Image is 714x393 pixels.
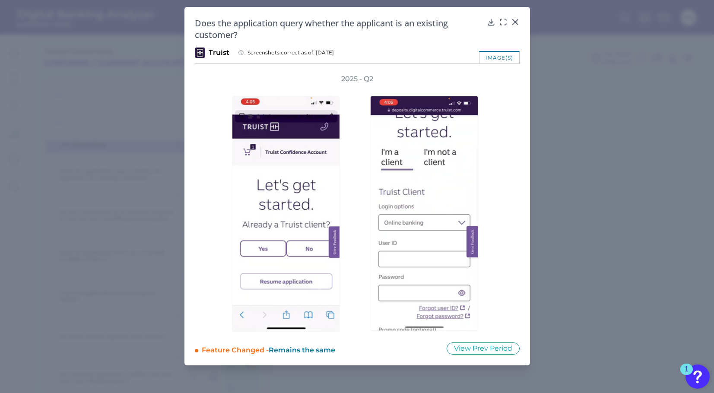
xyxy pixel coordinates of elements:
[370,96,478,331] img: 3331-Truist-Mobile-Onboarding-RC-Q2-2025.png
[685,364,710,389] button: Open Resource Center, 1 new notification
[269,346,335,354] span: Remains the same
[202,342,435,355] div: Feature Changed -
[195,48,205,58] img: Truist
[447,342,520,355] button: View Prev Period
[209,48,229,57] span: Truist
[195,17,483,41] h2: Does the application query whether the applicant is an existing customer?
[248,49,334,56] span: Screenshots correct as of: [DATE]
[341,74,373,84] h3: 2025 - Q2
[479,51,520,63] div: image(s)
[232,96,340,332] img: 4518-Truist-Mobile-Onboarding-RC-Q2-2025h.png
[685,369,689,380] div: 1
